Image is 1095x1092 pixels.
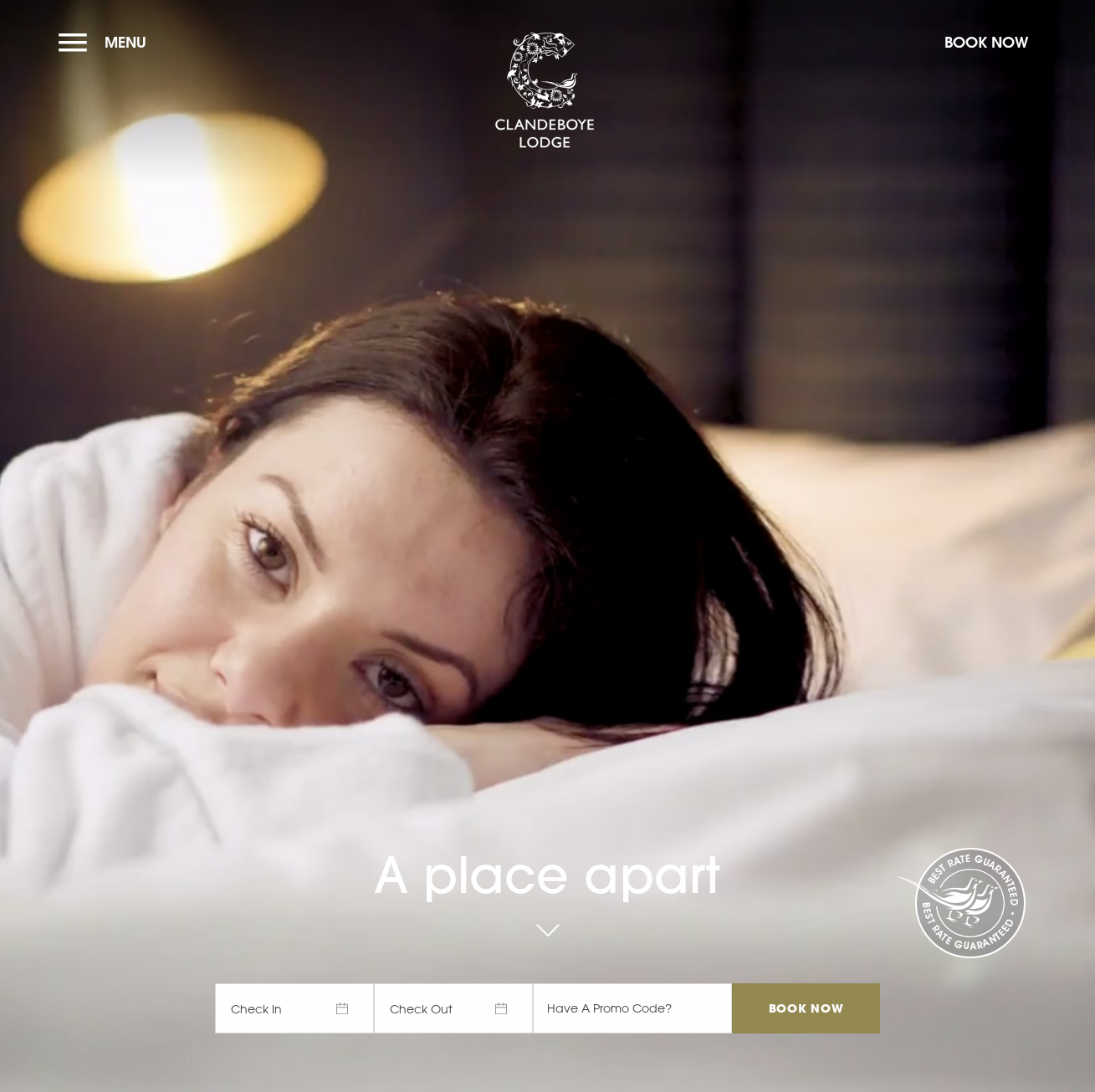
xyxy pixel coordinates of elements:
[59,24,155,60] button: Menu
[105,33,146,52] span: Menu
[936,24,1036,60] button: Book Now
[215,983,374,1033] span: Check In
[732,983,879,1033] input: Book Now
[533,983,732,1033] input: Have A Promo Code?
[494,33,595,150] img: Clandeboye Lodge
[374,983,533,1033] span: Check Out
[215,779,879,905] h1: A place apart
